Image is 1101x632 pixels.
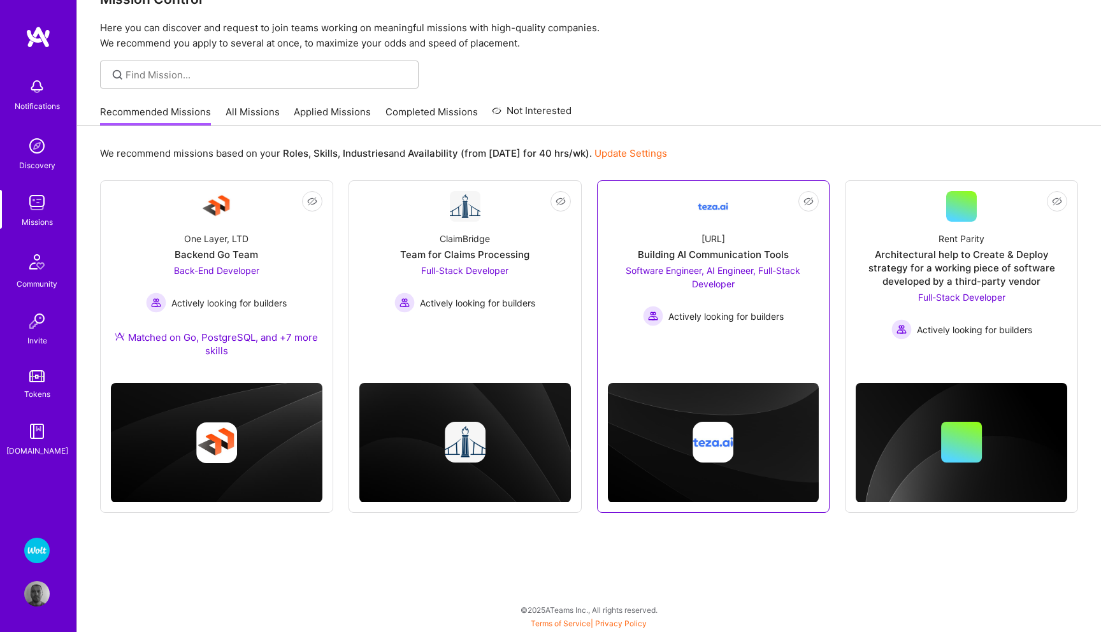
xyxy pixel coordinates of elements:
[450,191,480,222] img: Company Logo
[359,191,571,341] a: Company LogoClaimBridgeTeam for Claims ProcessingFull-Stack Developer Actively looking for builde...
[420,296,535,310] span: Actively looking for builders
[111,331,322,357] div: Matched on Go, PostgreSQL, and +7 more skills
[698,191,728,222] img: Company Logo
[22,215,53,229] div: Missions
[608,191,819,341] a: Company Logo[URL]Building AI Communication ToolsSoftware Engineer, AI Engineer, Full-Stack Develo...
[856,248,1067,288] div: Architectural help to Create & Deploy strategy for a working piece of software developed by a thi...
[445,422,486,463] img: Company logo
[25,25,51,48] img: logo
[196,422,237,463] img: Company logo
[492,103,572,126] a: Not Interested
[594,147,667,159] a: Update Settings
[856,383,1067,503] img: cover
[939,232,984,245] div: Rent Parity
[891,319,912,340] img: Actively looking for builders
[24,581,50,607] img: User Avatar
[918,292,1005,303] span: Full-Stack Developer
[24,190,50,215] img: teamwork
[294,105,371,126] a: Applied Missions
[556,196,566,206] i: icon EyeClosed
[21,581,53,607] a: User Avatar
[126,68,409,82] input: Find Mission...
[856,191,1067,341] a: Rent ParityArchitectural help to Create & Deploy strategy for a working piece of software develop...
[76,594,1101,626] div: © 2025 ATeams Inc., All rights reserved.
[440,232,490,245] div: ClaimBridge
[29,370,45,382] img: tokens
[531,619,591,628] a: Terms of Service
[24,419,50,444] img: guide book
[146,292,166,313] img: Actively looking for builders
[400,248,529,261] div: Team for Claims Processing
[307,196,317,206] i: icon EyeClosed
[21,538,53,563] a: Wolt - Fintech: Payments Expansion Team
[394,292,415,313] img: Actively looking for builders
[359,383,571,503] img: cover
[313,147,338,159] b: Skills
[24,387,50,401] div: Tokens
[385,105,478,126] a: Completed Missions
[693,422,733,463] img: Company logo
[226,105,280,126] a: All Missions
[24,308,50,334] img: Invite
[100,105,211,126] a: Recommended Missions
[803,196,814,206] i: icon EyeClosed
[115,331,125,341] img: Ateam Purple Icon
[24,74,50,99] img: bell
[111,191,322,373] a: Company LogoOne Layer, LTDBackend Go TeamBack-End Developer Actively looking for buildersActively...
[626,265,800,289] span: Software Engineer, AI Engineer, Full-Stack Developer
[595,619,647,628] a: Privacy Policy
[175,248,258,261] div: Backend Go Team
[6,444,68,457] div: [DOMAIN_NAME]
[638,248,789,261] div: Building AI Communication Tools
[15,99,60,113] div: Notifications
[19,159,55,172] div: Discovery
[174,265,259,276] span: Back-End Developer
[24,538,50,563] img: Wolt - Fintech: Payments Expansion Team
[421,265,508,276] span: Full-Stack Developer
[171,296,287,310] span: Actively looking for builders
[702,232,725,245] div: [URL]
[184,232,248,245] div: One Layer, LTD
[110,68,125,82] i: icon SearchGrey
[1052,196,1062,206] i: icon EyeClosed
[17,277,57,291] div: Community
[100,147,667,160] p: We recommend missions based on your , , and .
[201,191,232,222] img: Company Logo
[643,306,663,326] img: Actively looking for builders
[531,619,647,628] span: |
[100,20,1078,51] p: Here you can discover and request to join teams working on meaningful missions with high-quality ...
[917,323,1032,336] span: Actively looking for builders
[22,247,52,277] img: Community
[343,147,389,159] b: Industries
[408,147,589,159] b: Availability (from [DATE] for 40 hrs/wk)
[27,334,47,347] div: Invite
[111,383,322,503] img: cover
[608,383,819,503] img: cover
[283,147,308,159] b: Roles
[668,310,784,323] span: Actively looking for builders
[24,133,50,159] img: discovery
